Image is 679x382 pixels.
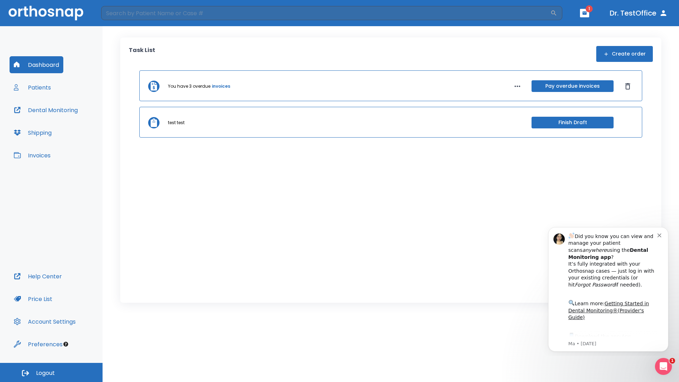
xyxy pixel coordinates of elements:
[532,80,614,92] button: Pay overdue invoices
[10,313,80,330] button: Account Settings
[532,117,614,128] button: Finish Draft
[586,5,593,12] span: 1
[36,369,55,377] span: Logout
[168,120,185,126] p: test test
[596,46,653,62] button: Create order
[120,11,126,17] button: Dismiss notification
[10,102,82,118] button: Dental Monitoring
[31,120,120,126] p: Message from Ma, sent 7w ago
[8,6,83,20] img: Orthosnap
[10,336,67,353] button: Preferences
[212,83,230,89] a: invoices
[607,7,671,19] button: Dr. TestOffice
[10,124,56,141] button: Shipping
[538,221,679,356] iframe: Intercom notifications message
[168,83,210,89] p: You have 3 overdue
[63,341,69,347] div: Tooltip anchor
[10,268,66,285] button: Help Center
[31,111,120,147] div: Download the app: | ​ Let us know if you need help getting started!
[10,79,55,96] button: Patients
[129,46,155,62] p: Task List
[622,81,633,92] button: Dismiss
[655,358,672,375] iframe: Intercom live chat
[669,358,675,364] span: 1
[10,56,63,73] button: Dashboard
[101,6,550,20] input: Search by Patient Name or Case #
[10,147,55,164] button: Invoices
[10,290,57,307] button: Price List
[31,113,94,126] a: App Store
